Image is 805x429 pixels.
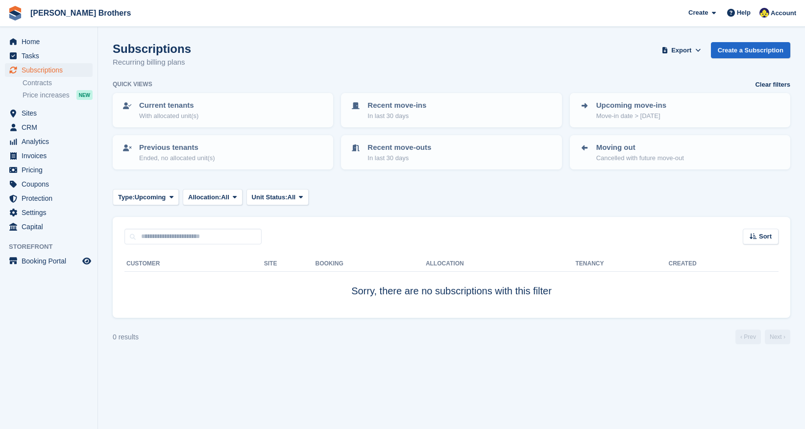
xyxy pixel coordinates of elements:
span: All [221,192,229,202]
p: Recent move-ins [367,100,426,111]
a: Current tenants With allocated unit(s) [114,94,332,126]
th: Created [668,256,778,272]
p: Upcoming move-ins [596,100,666,111]
p: In last 30 days [367,153,431,163]
span: Unit Status: [252,192,288,202]
span: Capital [22,220,80,234]
p: With allocated unit(s) [139,111,198,121]
a: Contracts [23,78,93,88]
a: Create a Subscription [711,42,790,58]
nav: Page [733,330,792,344]
button: Type: Upcoming [113,189,179,205]
a: menu [5,191,93,205]
button: Unit Status: All [246,189,309,205]
p: Recent move-outs [367,142,431,153]
th: Booking [316,256,426,272]
span: Settings [22,206,80,219]
span: Tasks [22,49,80,63]
div: 0 results [113,332,139,342]
span: CRM [22,120,80,134]
span: Subscriptions [22,63,80,77]
a: Upcoming move-ins Move-in date > [DATE] [571,94,789,126]
a: Next [765,330,790,344]
a: Recent move-ins In last 30 days [342,94,561,126]
a: menu [5,177,93,191]
a: menu [5,149,93,163]
button: Export [660,42,703,58]
img: Cameron [759,8,769,18]
a: Previous [735,330,761,344]
span: Help [737,8,751,18]
span: Protection [22,191,80,205]
span: All [288,192,296,202]
a: menu [5,254,93,268]
h1: Subscriptions [113,42,191,55]
span: Booking Portal [22,254,80,268]
th: Site [264,256,316,272]
a: menu [5,135,93,148]
p: In last 30 days [367,111,426,121]
span: Sites [22,106,80,120]
a: menu [5,220,93,234]
a: Recent move-outs In last 30 days [342,136,561,168]
p: Current tenants [139,100,198,111]
a: Price increases NEW [23,90,93,100]
span: Export [671,46,691,55]
span: Home [22,35,80,48]
a: menu [5,206,93,219]
p: Previous tenants [139,142,215,153]
span: Create [688,8,708,18]
a: menu [5,35,93,48]
div: NEW [76,90,93,100]
span: Coupons [22,177,80,191]
p: Recurring billing plans [113,57,191,68]
span: Upcoming [135,192,166,202]
span: Analytics [22,135,80,148]
th: Customer [124,256,264,272]
button: Allocation: All [183,189,243,205]
span: Allocation: [188,192,221,202]
span: Storefront [9,242,98,252]
span: Sorry, there are no subscriptions with this filter [351,286,552,296]
p: Move-in date > [DATE] [596,111,666,121]
span: Invoices [22,149,80,163]
a: menu [5,63,93,77]
span: Price increases [23,91,70,100]
a: Clear filters [755,80,790,90]
a: Moving out Cancelled with future move-out [571,136,789,168]
h6: Quick views [113,80,152,89]
img: stora-icon-8386f47178a22dfd0bd8f6a31ec36ba5ce8667c1dd55bd0f319d3a0aa187defe.svg [8,6,23,21]
p: Moving out [596,142,684,153]
th: Tenancy [575,256,610,272]
span: Account [771,8,796,18]
a: menu [5,49,93,63]
p: Ended, no allocated unit(s) [139,153,215,163]
span: Type: [118,192,135,202]
span: Sort [759,232,772,241]
a: menu [5,163,93,177]
p: Cancelled with future move-out [596,153,684,163]
a: [PERSON_NAME] Brothers [26,5,135,21]
a: Previous tenants Ended, no allocated unit(s) [114,136,332,168]
a: menu [5,120,93,134]
span: Pricing [22,163,80,177]
a: menu [5,106,93,120]
th: Allocation [426,256,576,272]
a: Preview store [81,255,93,267]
